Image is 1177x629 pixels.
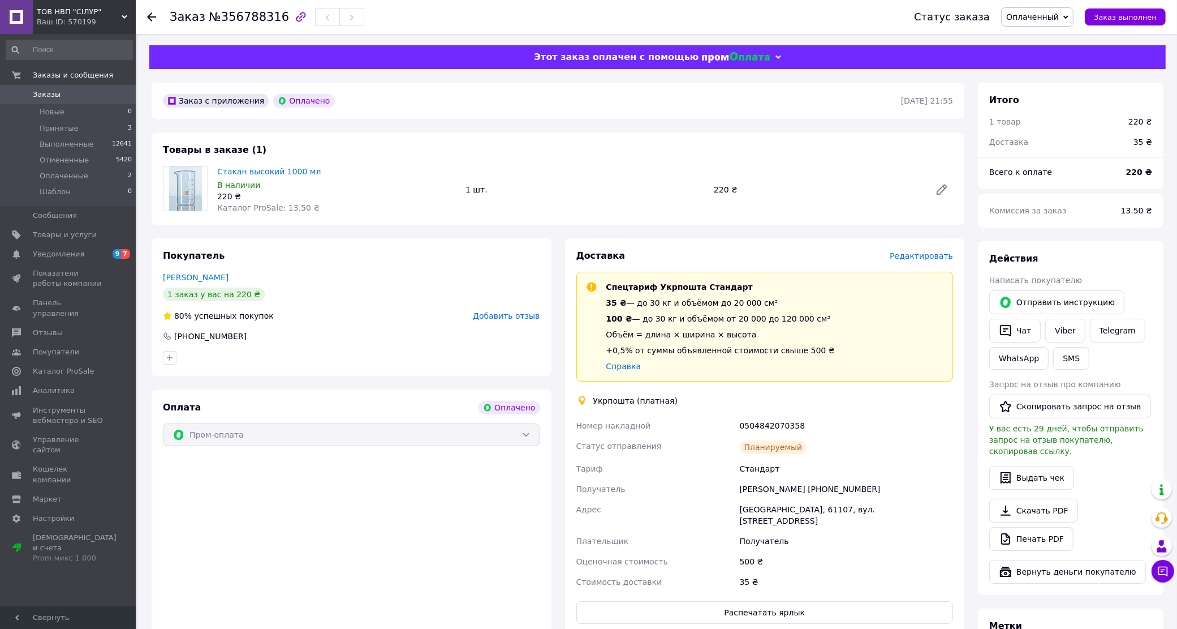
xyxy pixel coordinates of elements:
[576,537,629,546] span: Плательщик
[914,11,990,23] div: Статус заказа
[989,319,1041,343] button: Чат
[989,466,1074,490] button: Выдать чек
[738,551,955,572] div: 500 ₴
[217,203,320,212] span: Каталог ProSale: 13.50 ₴
[738,531,955,551] div: Получатель
[890,251,953,260] span: Редактировать
[174,311,192,320] span: 80%
[33,298,105,318] span: Панель управления
[461,182,709,198] div: 1 шт.
[169,166,202,211] img: Стакан высокий 1000 мл
[989,347,1049,370] a: WhatsApp
[128,123,132,134] span: 3
[1090,319,1145,343] a: Telegram
[217,181,260,190] span: В наличии
[1085,8,1166,25] button: Заказ выполнен
[33,366,94,376] span: Каталог ProSale
[738,459,955,479] div: Стандарт
[576,557,669,566] span: Оценочная стоимость
[1127,130,1159,155] div: 35 ₴
[1121,206,1152,215] span: 13.50 ₴
[33,435,105,455] span: Управление сайтом
[33,328,63,338] span: Отзывы
[606,313,835,324] div: — до 30 кг и объёмом от 20 000 до 120 000 см³
[738,572,955,592] div: 35 ₴
[37,7,122,17] span: ТОВ НВП "СІЛУР"
[33,249,84,259] span: Уведомления
[163,288,265,301] div: 1 заказ у вас на 220 ₴
[33,268,105,289] span: Показатели работы компании
[606,314,632,323] span: 100 ₴
[147,11,156,23] div: Вернуться назад
[576,601,954,624] button: Распечатать ярлык
[989,380,1121,389] span: Запрос на отзыв про компанию
[40,171,88,181] span: Оплаченные
[40,107,64,117] span: Новые
[173,331,248,342] div: [PHONE_NUMBER]
[534,52,699,62] span: Этот заказ оплачен с помощью
[901,96,953,105] time: [DATE] 21:55
[989,117,1021,126] span: 1 товар
[1128,116,1152,127] div: 220 ₴
[163,402,201,413] span: Оплата
[576,464,603,473] span: Тариф
[478,401,540,414] div: Оплачено
[738,479,955,499] div: [PERSON_NAME] [PHONE_NUMBER]
[738,499,955,531] div: [GEOGRAPHIC_DATA], 61107, вул. [STREET_ADDRESS]
[989,424,1144,456] span: У вас есть 29 дней, чтобы отправить запрос на отзыв покупателю, скопировав ссылку.
[473,311,540,320] span: Добавить отзыв
[576,250,626,261] span: Доставка
[33,89,61,100] span: Заказы
[163,144,266,155] span: Товары в заказе (1)
[209,10,289,24] span: №356788316
[606,345,835,356] div: +0,5% от суммы объявленной стоимости свыше 500 ₴
[33,386,75,396] span: Аналитика
[1006,12,1059,22] span: Оплаченный
[33,230,97,240] span: Товары и услуги
[33,494,62,504] span: Маркет
[989,290,1124,314] button: Отправить инструкцию
[33,553,117,563] div: Prom микс 1 000
[989,206,1067,215] span: Комиссия за заказ
[163,250,225,261] span: Покупатель
[576,577,662,587] span: Стоимость доставки
[989,499,1078,523] a: Скачать PDF
[116,155,132,165] span: 5420
[989,527,1073,551] a: Печать PDF
[112,139,132,149] span: 12641
[33,405,105,426] span: Инструменты вебмастера и SEO
[113,249,122,259] span: 9
[33,70,113,80] span: Заказы и сообщения
[33,514,74,524] span: Настройки
[709,182,926,198] div: 220 ₴
[606,283,753,292] span: Спецтариф Укрпошта Стандарт
[740,440,807,454] div: Планируемый
[702,52,770,63] img: evopay logo
[606,329,835,340] div: Объём = длина × ширина × высота
[33,211,77,221] span: Сообщения
[738,416,955,436] div: 0504842070358
[989,253,1038,264] span: Действия
[1152,560,1174,583] button: Чат с покупателем
[989,560,1146,584] button: Вернуть деньги покупателю
[989,138,1028,147] span: Доставка
[606,298,627,307] span: 35 ₴
[33,464,105,485] span: Кошелек компании
[989,168,1052,177] span: Всего к оплате
[40,123,79,134] span: Принятые
[606,362,641,371] a: Справка
[1094,13,1157,22] span: Заказ выполнен
[40,187,71,197] span: Шаблон
[121,249,130,259] span: 7
[1045,319,1085,343] a: Viber
[6,40,133,60] input: Поиск
[163,273,228,282] a: [PERSON_NAME]
[163,94,269,108] div: Заказ с приложения
[37,17,136,27] div: Ваш ID: 570199
[33,533,117,564] span: [DEMOGRAPHIC_DATA] и счета
[1126,168,1152,177] b: 220 ₴
[606,297,835,309] div: — до 30 кг и объёмом до 20 000 см³
[989,95,1019,105] span: Итого
[576,421,651,430] span: Номер накладной
[128,187,132,197] span: 0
